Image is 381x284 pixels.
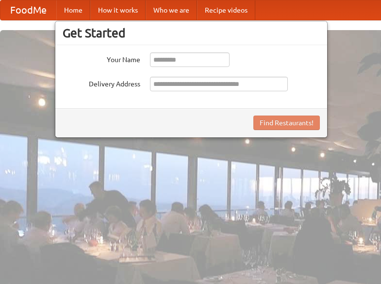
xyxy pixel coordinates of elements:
[146,0,197,20] a: Who we are
[63,77,140,89] label: Delivery Address
[63,26,320,40] h3: Get Started
[197,0,255,20] a: Recipe videos
[0,0,56,20] a: FoodMe
[90,0,146,20] a: How it works
[63,52,140,65] label: Your Name
[253,116,320,130] button: Find Restaurants!
[56,0,90,20] a: Home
